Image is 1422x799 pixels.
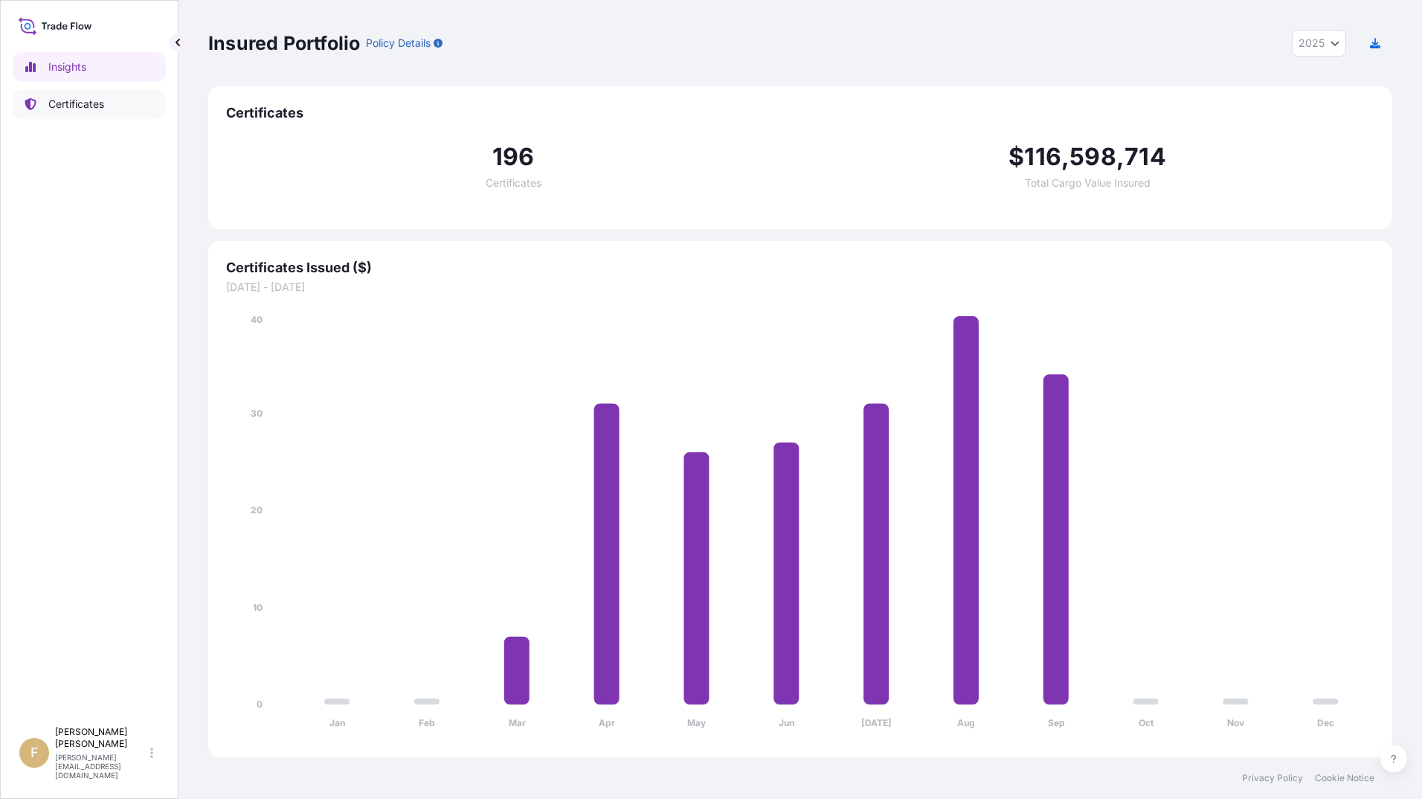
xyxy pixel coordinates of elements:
p: Policy Details [366,36,431,51]
a: Certificates [13,89,166,119]
tspan: Jun [779,717,794,728]
span: 714 [1125,145,1166,169]
button: Year Selector [1292,30,1346,57]
p: Insights [48,60,86,74]
p: [PERSON_NAME][EMAIL_ADDRESS][DOMAIN_NAME] [55,753,147,780]
tspan: Mar [509,717,526,728]
a: Privacy Policy [1242,772,1303,784]
tspan: 40 [251,314,263,325]
span: , [1116,145,1125,169]
tspan: Aug [957,717,975,728]
span: Certificates Issued ($) [226,259,1374,277]
tspan: Apr [599,717,615,728]
span: 598 [1069,145,1116,169]
tspan: Sep [1048,717,1065,728]
span: [DATE] - [DATE] [226,280,1374,295]
tspan: 30 [251,408,263,419]
span: F [30,745,39,760]
tspan: Dec [1317,717,1334,728]
tspan: Oct [1139,717,1154,728]
tspan: [DATE] [861,717,892,728]
a: Insights [13,52,166,82]
tspan: Feb [419,717,435,728]
span: 2025 [1299,36,1325,51]
span: 196 [492,145,535,169]
tspan: Jan [329,717,345,728]
span: 116 [1024,145,1061,169]
span: Certificates [226,104,1374,122]
tspan: Nov [1227,717,1245,728]
tspan: May [687,717,707,728]
span: Certificates [486,178,541,188]
tspan: 10 [253,602,263,613]
p: [PERSON_NAME] [PERSON_NAME] [55,726,147,750]
span: , [1061,145,1069,169]
span: $ [1008,145,1024,169]
span: Total Cargo Value Insured [1025,178,1151,188]
p: Certificates [48,97,104,112]
p: Insured Portfolio [208,31,360,55]
a: Cookie Notice [1315,772,1374,784]
tspan: 0 [257,699,263,710]
tspan: 20 [251,504,263,516]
